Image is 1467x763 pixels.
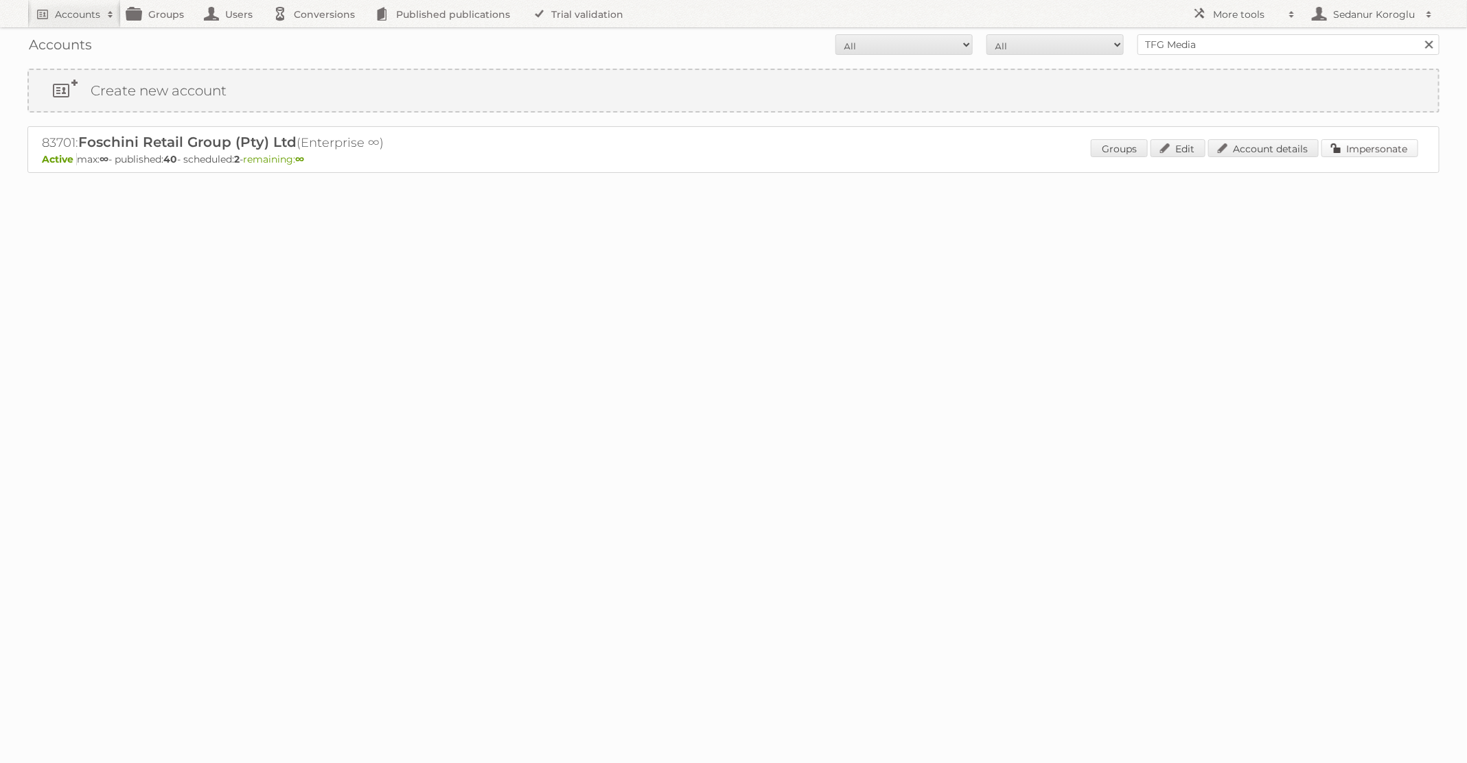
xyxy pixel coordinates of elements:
[1208,139,1319,157] a: Account details
[1151,139,1205,157] a: Edit
[78,134,297,150] span: Foschini Retail Group (Pty) Ltd
[295,153,304,165] strong: ∞
[243,153,304,165] span: remaining:
[1091,139,1148,157] a: Groups
[100,153,108,165] strong: ∞
[29,70,1438,111] a: Create new account
[55,8,100,21] h2: Accounts
[42,153,1425,165] p: max: - published: - scheduled: -
[1213,8,1282,21] h2: More tools
[1330,8,1419,21] h2: Sedanur Koroglu
[1321,139,1418,157] a: Impersonate
[42,153,77,165] span: Active
[163,153,177,165] strong: 40
[234,153,240,165] strong: 2
[42,134,522,152] h2: 83701: (Enterprise ∞)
